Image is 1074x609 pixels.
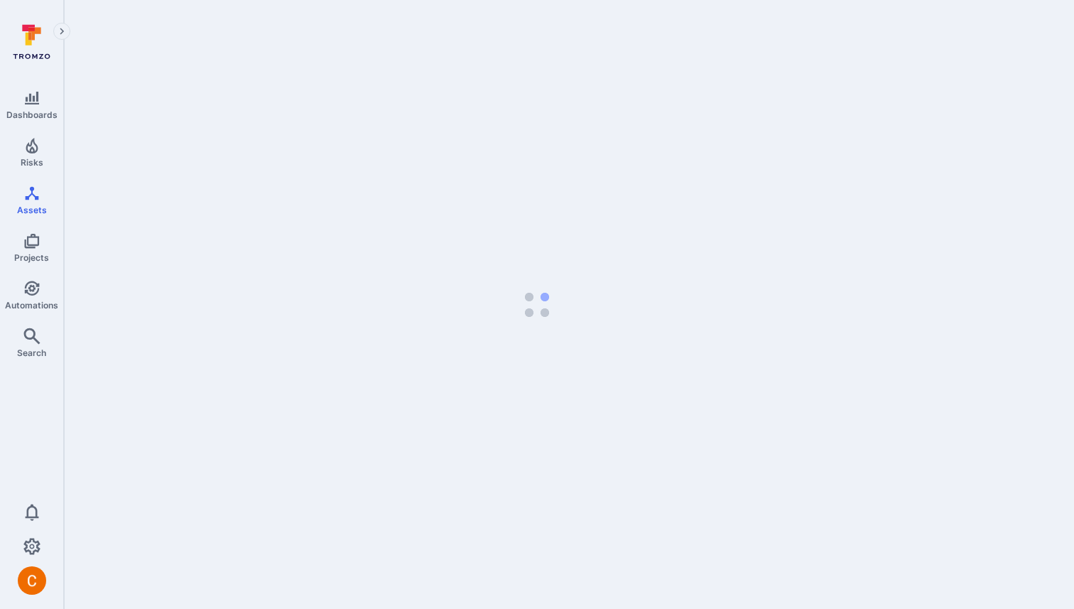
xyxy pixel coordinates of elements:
[5,300,58,311] span: Automations
[14,252,49,263] span: Projects
[18,566,46,595] img: ACg8ocJuq_DPPTkXyD9OlTnVLvDrpObecjcADscmEHLMiTyEnTELew=s96-c
[18,566,46,595] div: Camilo Rivera
[57,26,67,38] i: Expand navigation menu
[17,347,46,358] span: Search
[21,157,43,168] span: Risks
[6,109,58,120] span: Dashboards
[53,23,70,40] button: Expand navigation menu
[17,205,47,215] span: Assets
